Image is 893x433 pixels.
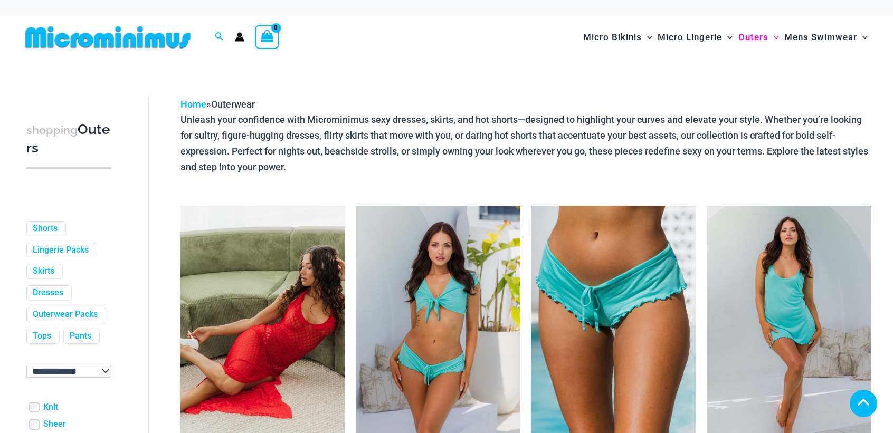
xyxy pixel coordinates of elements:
[26,121,111,157] h3: Outers
[642,24,652,51] span: Menu Toggle
[722,24,733,51] span: Menu Toggle
[43,402,58,413] a: Knit
[33,287,63,299] a: Dresses
[215,31,224,44] a: Search icon link
[180,99,206,110] a: Home
[26,123,78,137] span: shopping
[33,223,58,234] a: Shorts
[857,24,868,51] span: Menu Toggle
[782,21,870,53] a: Mens SwimwearMenu ToggleMenu Toggle
[180,112,871,175] p: Unleash your confidence with Microminimus sexy dresses, skirts, and hot shorts—designed to highli...
[235,32,244,42] a: Account icon link
[736,21,782,53] a: OutersMenu ToggleMenu Toggle
[255,25,279,49] a: View Shopping Cart, empty
[211,99,255,110] span: Outerwear
[583,24,642,51] span: Micro Bikinis
[43,419,66,430] a: Sheer
[581,21,655,53] a: Micro BikinisMenu ToggleMenu Toggle
[738,24,768,51] span: Outers
[26,365,111,378] select: wpc-taxonomy-pa_color-745982
[33,331,51,342] a: Tops
[33,266,54,277] a: Skirts
[768,24,779,51] span: Menu Toggle
[33,245,89,256] a: Lingerie Packs
[33,309,98,320] a: Outerwear Packs
[180,99,255,110] span: »
[658,24,722,51] span: Micro Lingerie
[784,24,857,51] span: Mens Swimwear
[21,25,195,49] img: MM SHOP LOGO FLAT
[655,21,735,53] a: Micro LingerieMenu ToggleMenu Toggle
[70,331,91,342] a: Pants
[579,20,872,55] nav: Site Navigation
